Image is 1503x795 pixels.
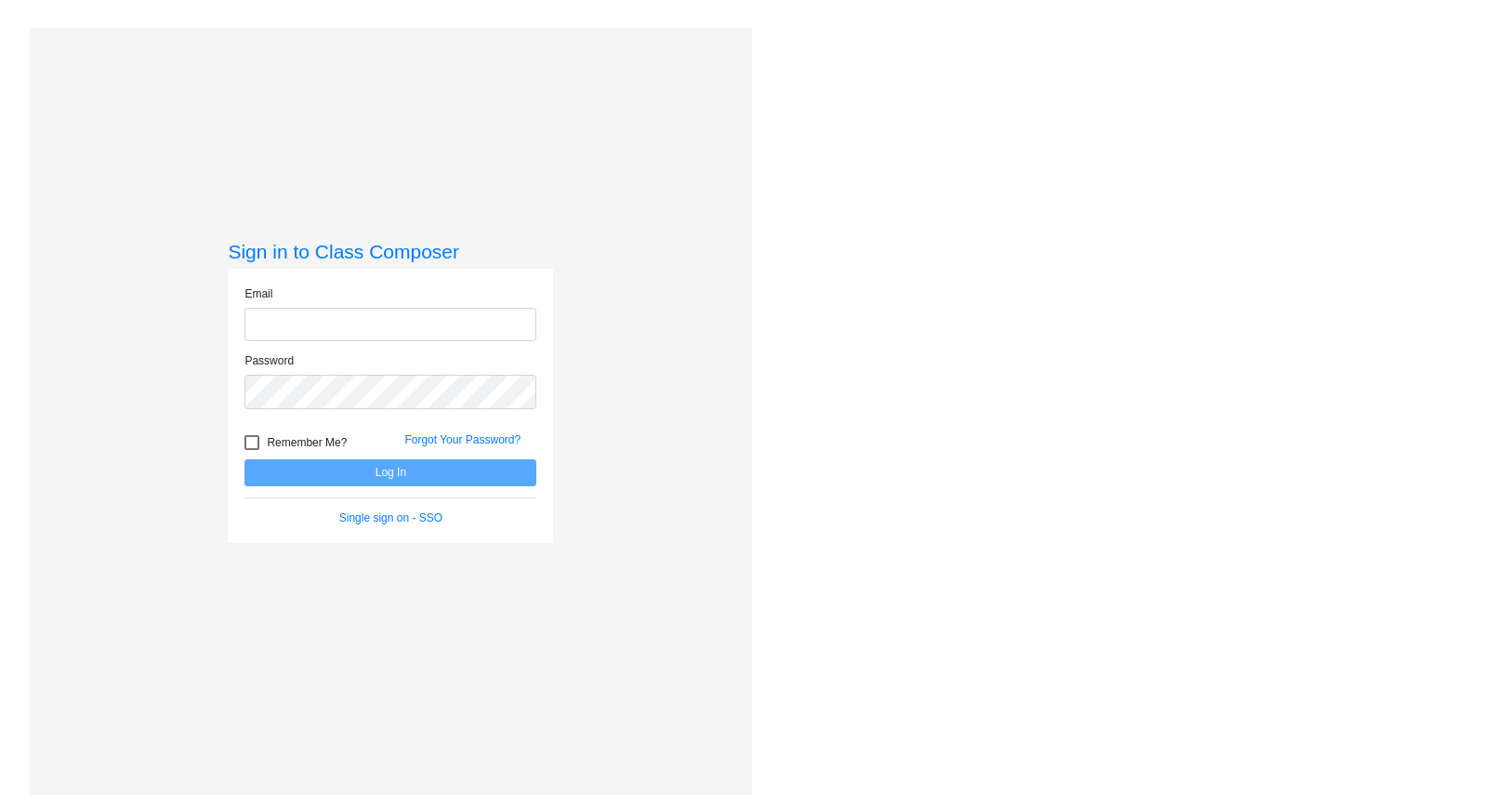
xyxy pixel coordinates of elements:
span: Remember Me? [267,431,347,454]
a: Single sign on - SSO [339,511,442,524]
label: Password [244,352,294,369]
h3: Sign in to Class Composer [228,240,553,263]
button: Log In [244,459,536,486]
label: Email [244,285,272,302]
a: Forgot Your Password? [404,433,521,446]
